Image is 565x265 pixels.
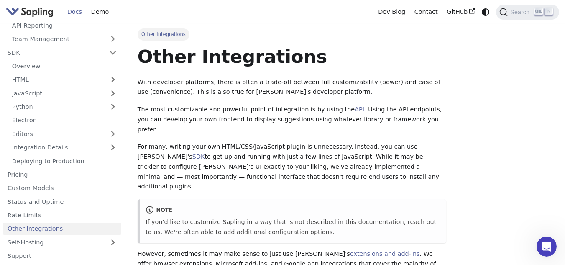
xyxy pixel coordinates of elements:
a: API Reporting [8,19,121,31]
nav: Breadcrumbs [138,28,446,40]
a: extensions and add-ins [350,250,420,257]
a: JavaScript [8,87,121,99]
iframe: Intercom live chat [537,237,557,257]
a: Python [8,101,121,113]
p: For many, writing your own HTML/CSS/JavaScript plugin is unnecessary. Instead, you can use [PERSO... [138,142,446,192]
p: The most customizable and powerful point of integration is by using the . Using the API endpoints... [138,105,446,134]
a: Overview [8,60,121,72]
button: Collapse sidebar category 'SDK' [105,46,121,59]
a: GitHub [442,5,479,18]
a: Contact [410,5,442,18]
a: Pricing [3,169,121,181]
button: Switch between dark and light mode (currently system mode) [480,6,492,18]
a: SDK [192,153,205,160]
kbd: K [545,8,553,15]
a: Dev Blog [373,5,409,18]
a: Demo [87,5,113,18]
span: Other Integrations [138,28,189,40]
a: Custom Models [3,182,121,194]
p: With developer platforms, there is often a trade-off between full customizability (power) and eas... [138,77,446,98]
a: Self-Hosting [3,236,121,248]
a: Docs [63,5,87,18]
button: Expand sidebar category 'Editors' [105,128,121,140]
p: If you'd like to customize Sapling in a way that is not described in this documentation, reach ou... [146,217,440,237]
a: SDK [3,46,105,59]
div: note [146,206,440,216]
a: Rate Limits [3,209,121,221]
a: Status and Uptime [3,196,121,208]
a: Editors [8,128,105,140]
a: Other Integrations [3,223,121,235]
a: Deploying to Production [8,155,121,167]
a: Integration Details [8,142,121,154]
a: HTML [8,74,121,86]
img: Sapling.ai [6,6,54,18]
h1: Other Integrations [138,45,446,68]
button: Search (Ctrl+K) [496,5,559,20]
a: Support [3,250,121,262]
span: Search [508,9,534,15]
a: Team Management [8,33,121,45]
a: API [355,106,364,113]
a: Sapling.ai [6,6,56,18]
a: Electron [8,114,121,126]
